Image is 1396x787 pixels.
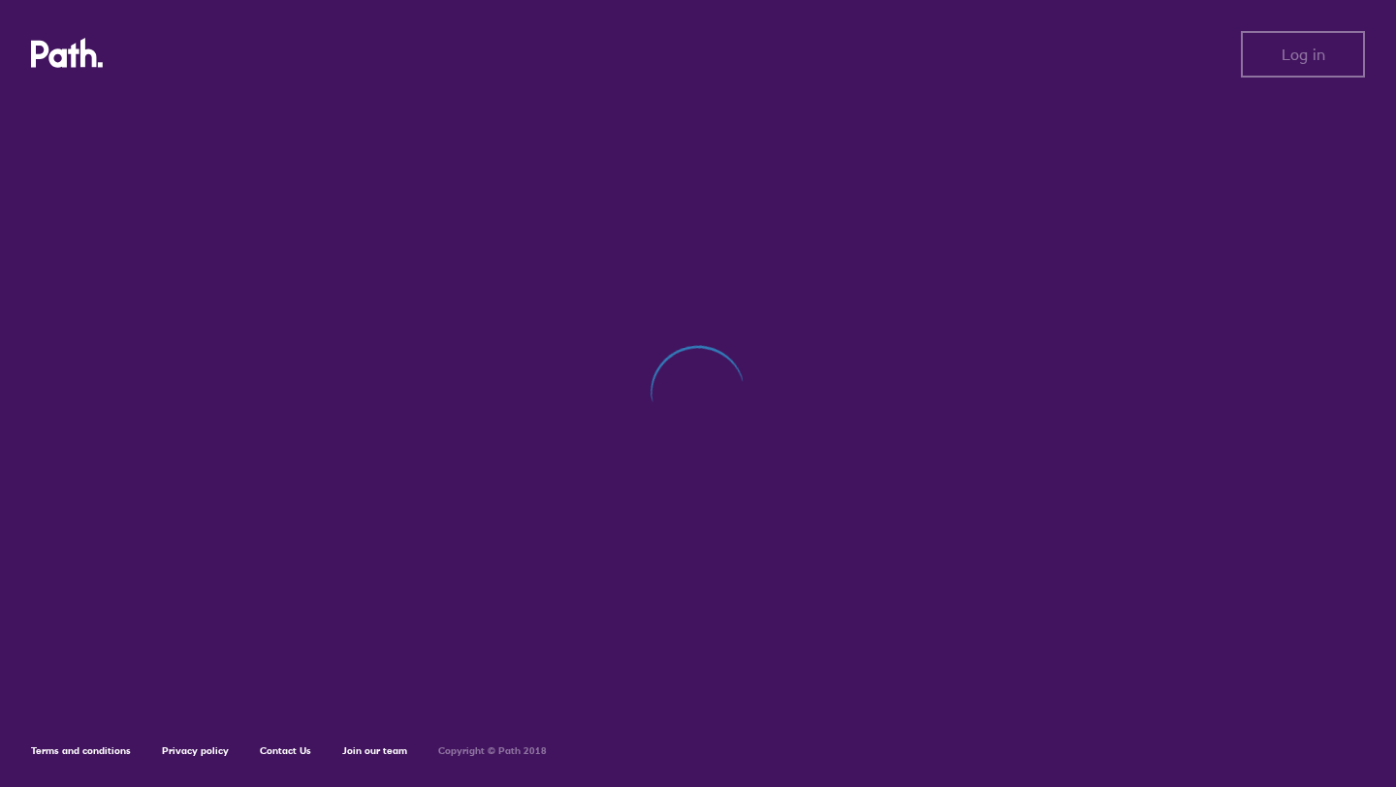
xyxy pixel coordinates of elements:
[31,744,131,757] a: Terms and conditions
[162,744,229,757] a: Privacy policy
[1241,31,1365,78] button: Log in
[260,744,311,757] a: Contact Us
[1282,46,1325,63] span: Log in
[342,744,407,757] a: Join our team
[438,745,547,757] h6: Copyright © Path 2018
